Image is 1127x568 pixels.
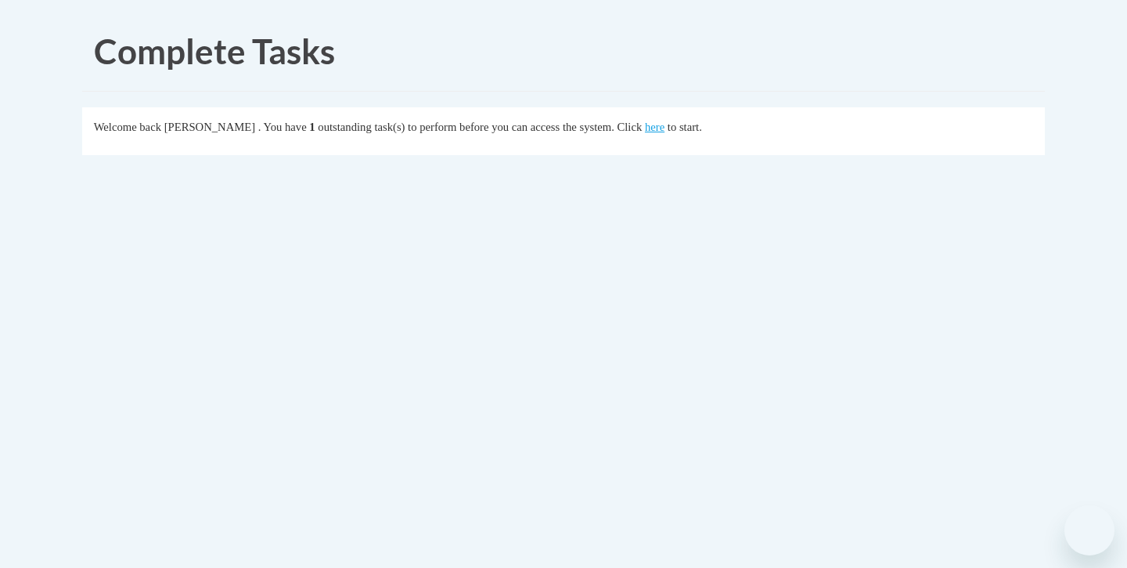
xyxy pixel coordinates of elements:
a: here [645,121,664,133]
span: Welcome back [94,121,161,133]
span: [PERSON_NAME] [164,121,255,133]
span: . You have [258,121,307,133]
span: Complete Tasks [94,31,335,71]
span: outstanding task(s) to perform before you can access the system. Click [318,121,642,133]
span: to start. [668,121,702,133]
iframe: Button to launch messaging window [1064,505,1114,555]
span: 1 [309,121,315,133]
